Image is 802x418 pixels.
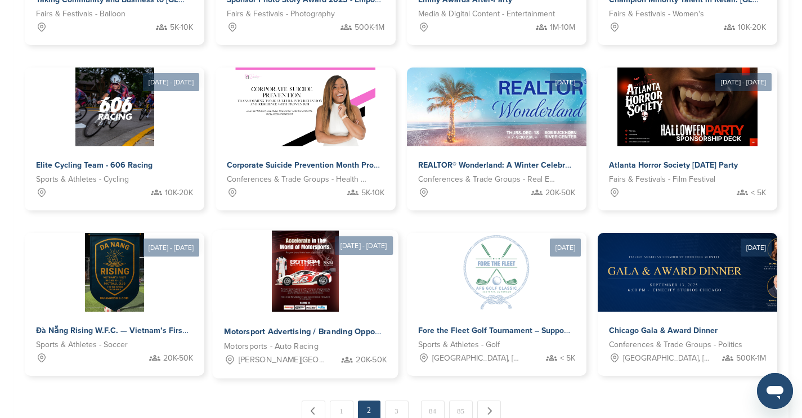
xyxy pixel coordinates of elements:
[334,236,393,255] div: [DATE] - [DATE]
[418,173,558,186] span: Conferences & Trade Groups - Real Estate
[741,239,772,257] div: [DATE]
[143,73,199,91] div: [DATE] - [DATE]
[609,326,718,335] span: Chicago Gala & Award Dinner
[36,326,281,335] span: Đà Nẵng Rising W.F.C. — Vietnam’s First Women-Led Football Club
[213,212,398,379] a: [DATE] - [DATE] Sponsorpitch & Motorsport Advertising / Branding Opportunity Motorsports - Auto R...
[609,339,742,351] span: Conferences & Trade Groups - Politics
[224,327,400,337] span: Motorsport Advertising / Branding Opportunity
[617,68,758,146] img: Sponsorpitch &
[361,187,384,199] span: 5K-10K
[715,73,772,91] div: [DATE] - [DATE]
[227,8,335,20] span: Fairs & Festivals - Photography
[418,8,555,20] span: Media & Digital Content - Entertainment
[227,160,493,170] span: Corporate Suicide Prevention Month Programming with [PERSON_NAME]
[550,73,581,91] div: [DATE]
[738,21,766,34] span: 10K-20K
[235,68,375,146] img: Sponsorpitch &
[598,215,777,376] a: [DATE] Sponsorpitch & Chicago Gala & Award Dinner Conferences & Trade Groups - Politics [GEOGRAPH...
[25,215,204,376] a: [DATE] - [DATE] Sponsorpitch & Đà Nẵng Rising W.F.C. — Vietnam’s First Women-Led Football Club Sp...
[407,215,586,376] a: [DATE] Sponsorpitch & Fore the Fleet Golf Tournament – Supporting Naval Aviation Families Facing ...
[239,354,330,367] span: [PERSON_NAME][GEOGRAPHIC_DATA][PERSON_NAME], [GEOGRAPHIC_DATA], [GEOGRAPHIC_DATA], [GEOGRAPHIC_DA...
[356,354,387,367] span: 20K-50K
[550,21,575,34] span: 1M-10M
[36,8,126,20] span: Fairs & Festivals - Balloon
[418,326,762,335] span: Fore the Fleet Golf Tournament – Supporting Naval Aviation Families Facing [MEDICAL_DATA]
[163,352,193,365] span: 20K-50K
[598,50,777,210] a: [DATE] - [DATE] Sponsorpitch & Atlanta Horror Society [DATE] Party Fairs & Festivals - Film Festi...
[457,233,536,312] img: Sponsorpitch &
[165,187,193,199] span: 10K-20K
[224,340,319,353] span: Motorsports - Auto Racing
[560,352,575,365] span: < 5K
[609,8,704,20] span: Fairs & Festivals - Women's
[418,339,500,351] span: Sports & Athletes - Golf
[272,231,339,312] img: Sponsorpitch &
[736,352,766,365] span: 500K-1M
[170,21,193,34] span: 5K-10K
[545,187,575,199] span: 20K-50K
[355,21,384,34] span: 500K-1M
[609,160,738,170] span: Atlanta Horror Society [DATE] Party
[751,187,766,199] span: < 5K
[418,160,584,170] span: REALTOR® Wonderland: A Winter Celebration
[227,173,367,186] span: Conferences & Trade Groups - Health and Wellness
[36,339,128,351] span: Sports & Athletes - Soccer
[216,68,395,210] a: Sponsorpitch & Corporate Suicide Prevention Month Programming with [PERSON_NAME] Conferences & Tr...
[609,173,715,186] span: Fairs & Festivals - Film Festival
[550,239,581,257] div: [DATE]
[757,373,793,409] iframe: Button to launch messaging window
[432,352,521,365] span: [GEOGRAPHIC_DATA], [GEOGRAPHIC_DATA]
[36,173,129,186] span: Sports & Athletes - Cycling
[85,233,144,312] img: Sponsorpitch &
[36,160,153,170] span: Elite Cycling Team - 606 Racing
[75,68,154,146] img: Sponsorpitch &
[25,50,204,210] a: [DATE] - [DATE] Sponsorpitch & Elite Cycling Team - 606 Racing Sports & Athletes - Cycling 10K-20K
[407,50,586,210] a: [DATE] Sponsorpitch & REALTOR® Wonderland: A Winter Celebration Conferences & Trade Groups - Real...
[143,239,199,257] div: [DATE] - [DATE]
[623,352,711,365] span: [GEOGRAPHIC_DATA], [GEOGRAPHIC_DATA]
[407,68,608,146] img: Sponsorpitch &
